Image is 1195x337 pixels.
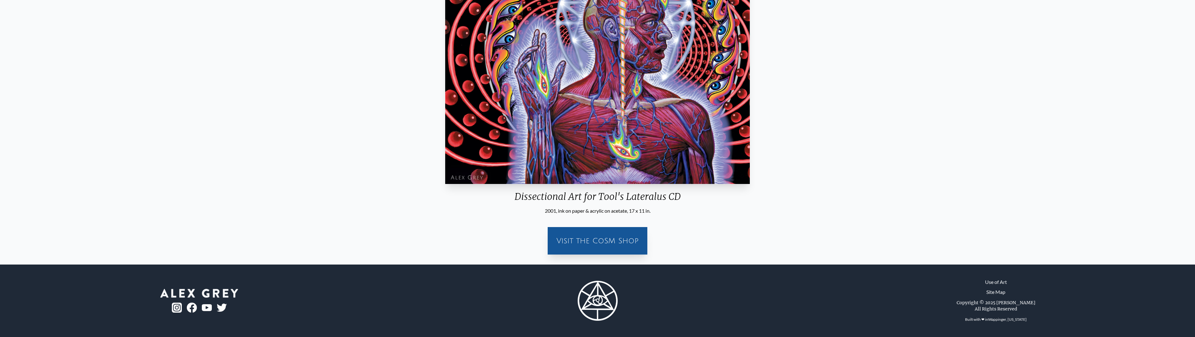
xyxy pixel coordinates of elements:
div: 2001, ink on paper & acrylic on acetate, 17 x 11 in. [443,207,752,215]
div: Copyright © 2025 [PERSON_NAME] [957,300,1035,306]
img: youtube-logo.png [202,304,212,311]
div: Dissectional Art for Tool's Lateralus CD [443,191,752,207]
img: ig-logo.png [172,303,182,313]
img: fb-logo.png [187,303,197,313]
div: Built with ❤ in [963,315,1029,325]
div: All Rights Reserved [975,306,1017,312]
img: twitter-logo.png [217,304,227,312]
a: Use of Art [985,278,1007,286]
a: Wappinger, [US_STATE] [988,317,1027,322]
a: Site Map [986,288,1005,296]
a: Visit the CoSM Shop [551,231,644,251]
